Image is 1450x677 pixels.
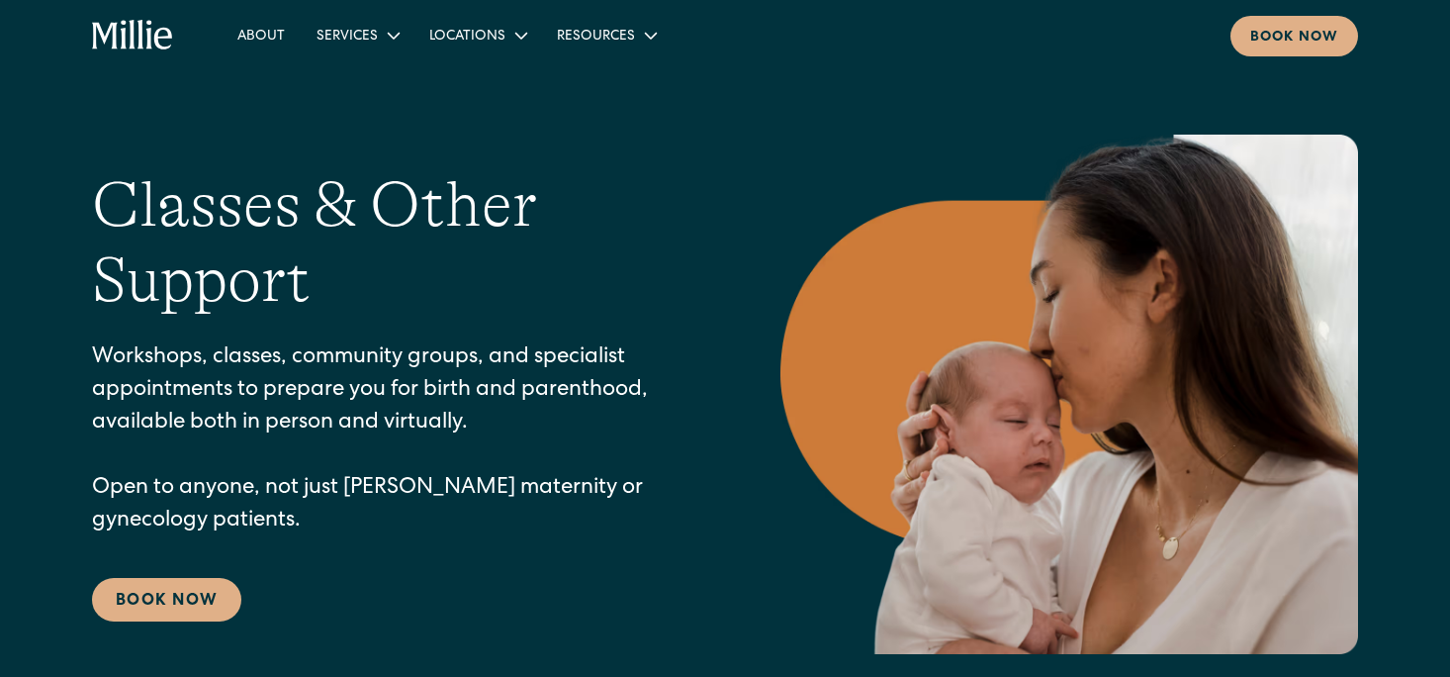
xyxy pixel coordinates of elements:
[301,19,413,51] div: Services
[780,135,1358,654] img: Mother kissing her newborn on the forehead, capturing a peaceful moment of love and connection in...
[92,20,174,51] a: home
[541,19,671,51] div: Resources
[1250,28,1338,48] div: Book now
[429,27,505,48] div: Locations
[557,27,635,48] div: Resources
[92,578,241,622] a: Book Now
[92,342,701,538] p: Workshops, classes, community groups, and specialist appointments to prepare you for birth and pa...
[92,167,701,320] h1: Classes & Other Support
[1230,16,1358,56] a: Book now
[222,19,301,51] a: About
[413,19,541,51] div: Locations
[317,27,378,48] div: Services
